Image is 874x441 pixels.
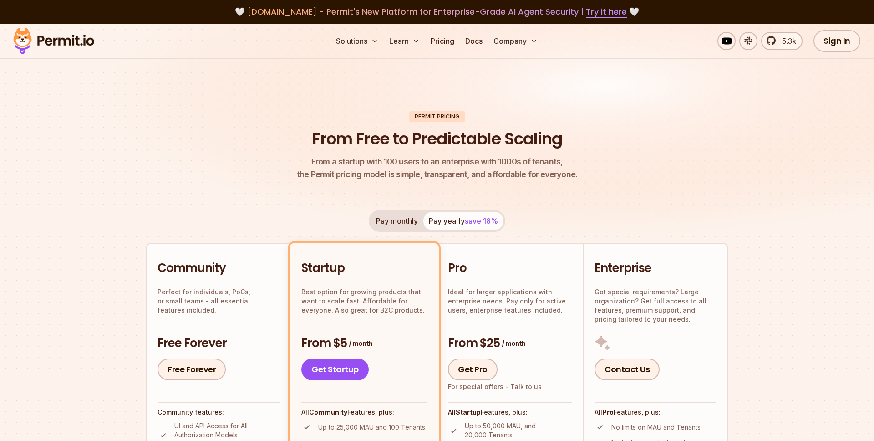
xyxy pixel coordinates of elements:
strong: Pro [602,408,614,416]
h1: From Free to Predictable Scaling [312,128,562,150]
h4: Community features: [158,408,280,417]
button: Pay monthly [371,212,423,230]
img: Permit logo [9,26,98,56]
span: [DOMAIN_NAME] - Permit's New Platform for Enterprise-Grade AI Agent Security | [247,6,627,17]
button: Solutions [332,32,382,50]
p: Up to 25,000 MAU and 100 Tenants [318,423,425,432]
h3: Free Forever [158,335,280,352]
a: Get Startup [301,359,369,380]
strong: Startup [456,408,481,416]
p: Best option for growing products that want to scale fast. Affordable for everyone. Also great for... [301,287,427,315]
h4: All Features, plus: [448,408,572,417]
p: the Permit pricing model is simple, transparent, and affordable for everyone. [297,155,577,181]
h2: Community [158,260,280,277]
a: Sign In [813,30,860,52]
div: 🤍 🤍 [22,5,852,18]
a: Docs [462,32,486,50]
h4: All Features, plus: [595,408,716,417]
span: / month [349,339,372,348]
h3: From $5 [301,335,427,352]
h2: Enterprise [595,260,716,277]
a: Try it here [586,6,627,18]
div: Permit Pricing [409,111,465,122]
button: Company [490,32,541,50]
h2: Pro [448,260,572,277]
h2: Startup [301,260,427,277]
span: / month [502,339,525,348]
p: Got special requirements? Large organization? Get full access to all features, premium support, a... [595,287,716,324]
h3: From $25 [448,335,572,352]
strong: Community [309,408,347,416]
a: Pricing [427,32,458,50]
span: From a startup with 100 users to an enterprise with 1000s of tenants, [297,155,577,168]
span: 5.3k [777,36,796,46]
a: Contact Us [595,359,660,380]
a: Get Pro [448,359,498,380]
button: Learn [386,32,423,50]
p: Perfect for individuals, PoCs, or small teams - all essential features included. [158,287,280,315]
p: No limits on MAU and Tenants [611,423,701,432]
p: Up to 50,000 MAU, and 20,000 Tenants [465,421,572,440]
a: Talk to us [510,383,542,390]
a: 5.3k [761,32,803,50]
div: For special offers - [448,382,542,391]
p: Ideal for larger applications with enterprise needs. Pay only for active users, enterprise featur... [448,287,572,315]
h4: All Features, plus: [301,408,427,417]
a: Free Forever [158,359,226,380]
